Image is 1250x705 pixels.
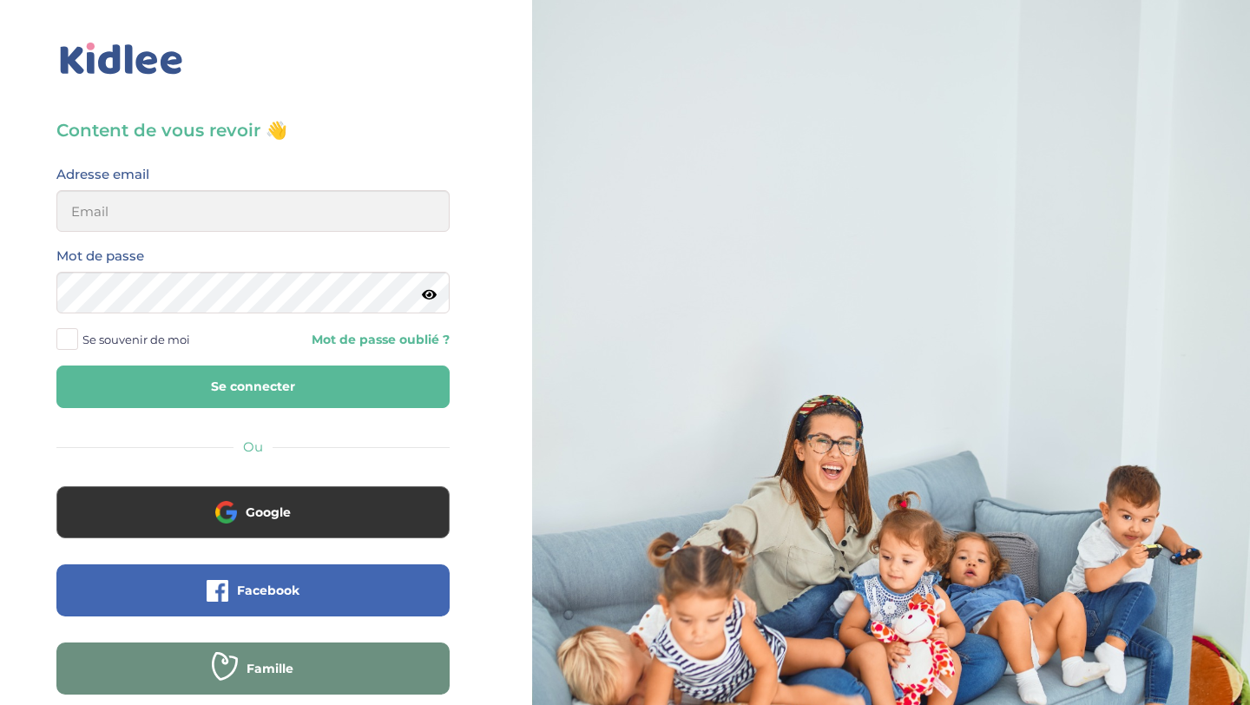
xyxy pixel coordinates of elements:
img: facebook.png [207,580,228,602]
button: Google [56,486,450,538]
a: Facebook [56,594,450,610]
a: Google [56,516,450,532]
label: Adresse email [56,163,149,186]
a: Mot de passe oublié ? [266,332,449,348]
button: Facebook [56,564,450,616]
a: Famille [56,672,450,689]
button: Famille [56,642,450,695]
img: google.png [215,501,237,523]
button: Se connecter [56,366,450,408]
span: Google [246,504,291,521]
input: Email [56,190,450,232]
span: Ou [243,438,263,455]
span: Famille [247,660,293,677]
h3: Content de vous revoir 👋 [56,118,450,142]
img: logo_kidlee_bleu [56,39,187,79]
label: Mot de passe [56,245,144,267]
span: Facebook [237,582,299,599]
span: Se souvenir de moi [82,328,190,351]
